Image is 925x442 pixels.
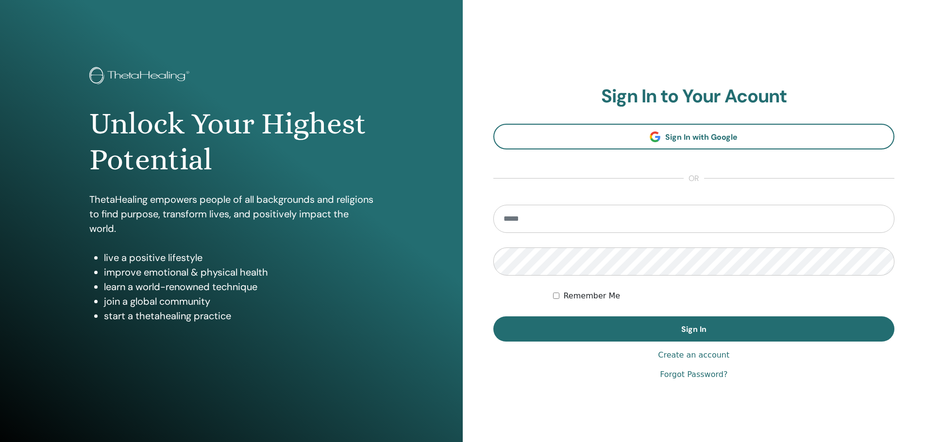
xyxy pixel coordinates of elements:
a: Create an account [658,349,729,361]
li: live a positive lifestyle [104,250,373,265]
a: Sign In with Google [493,124,895,149]
label: Remember Me [563,290,620,302]
span: or [684,173,704,184]
h1: Unlock Your Highest Potential [89,106,373,178]
a: Forgot Password? [660,369,727,380]
div: Keep me authenticated indefinitely or until I manually logout [553,290,894,302]
li: start a thetahealing practice [104,309,373,323]
span: Sign In [681,324,706,334]
li: improve emotional & physical health [104,265,373,279]
span: Sign In with Google [665,132,738,142]
h2: Sign In to Your Acount [493,85,895,108]
button: Sign In [493,316,895,342]
li: join a global community [104,294,373,309]
p: ThetaHealing empowers people of all backgrounds and religions to find purpose, transform lives, a... [89,192,373,236]
li: learn a world-renowned technique [104,279,373,294]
